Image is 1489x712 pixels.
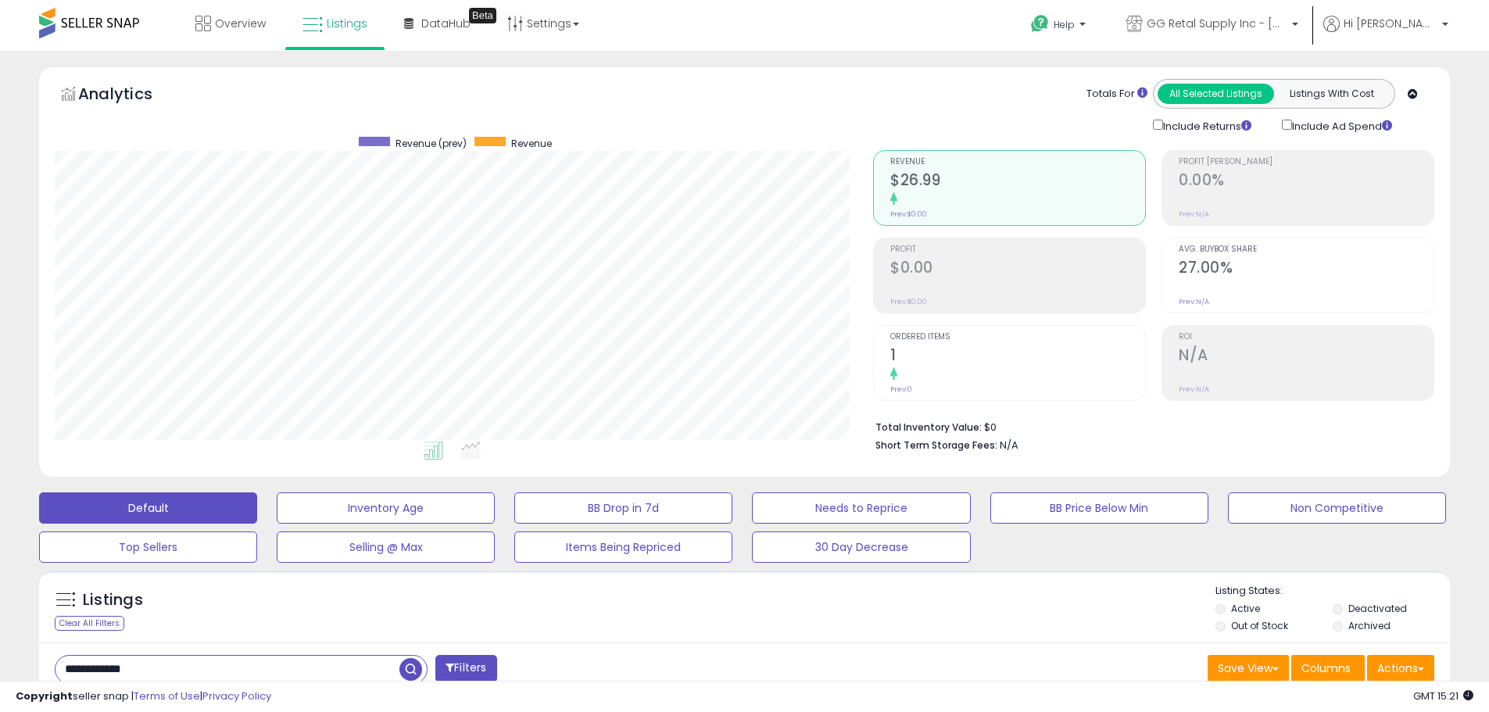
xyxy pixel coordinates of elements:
[396,137,467,150] span: Revenue (prev)
[78,83,183,109] h5: Analytics
[16,689,73,703] strong: Copyright
[1179,385,1209,394] small: Prev: N/A
[752,492,970,524] button: Needs to Reprice
[1179,245,1434,254] span: Avg. Buybox Share
[875,420,982,434] b: Total Inventory Value:
[1208,655,1289,682] button: Save View
[1179,297,1209,306] small: Prev: N/A
[890,385,912,394] small: Prev: 0
[215,16,266,31] span: Overview
[1228,492,1446,524] button: Non Competitive
[875,438,997,452] b: Short Term Storage Fees:
[202,689,271,703] a: Privacy Policy
[1179,209,1209,219] small: Prev: N/A
[1270,116,1417,134] div: Include Ad Spend
[469,8,496,23] div: Tooltip anchor
[890,171,1145,192] h2: $26.99
[990,492,1208,524] button: BB Price Below Min
[1179,333,1434,342] span: ROI
[1291,655,1365,682] button: Columns
[1086,87,1147,102] div: Totals For
[277,531,495,563] button: Selling @ Max
[435,655,496,682] button: Filters
[1147,16,1287,31] span: GG Retal Supply Inc - [GEOGRAPHIC_DATA]
[1141,116,1270,134] div: Include Returns
[1215,584,1450,599] p: Listing States:
[890,209,927,219] small: Prev: $0.00
[1054,18,1075,31] span: Help
[277,492,495,524] button: Inventory Age
[421,16,471,31] span: DataHub
[1231,602,1260,615] label: Active
[890,297,927,306] small: Prev: $0.00
[752,531,970,563] button: 30 Day Decrease
[875,417,1423,435] li: $0
[890,259,1145,280] h2: $0.00
[1179,171,1434,192] h2: 0.00%
[16,689,271,704] div: seller snap | |
[1348,602,1407,615] label: Deactivated
[511,137,552,150] span: Revenue
[890,158,1145,166] span: Revenue
[1273,84,1390,104] button: Listings With Cost
[134,689,200,703] a: Terms of Use
[1000,438,1018,453] span: N/A
[1413,689,1473,703] span: 2025-08-15 15:21 GMT
[1158,84,1274,104] button: All Selected Listings
[39,492,257,524] button: Default
[514,531,732,563] button: Items Being Repriced
[55,616,124,631] div: Clear All Filters
[1367,655,1434,682] button: Actions
[1323,16,1448,51] a: Hi [PERSON_NAME]
[890,245,1145,254] span: Profit
[1301,660,1351,676] span: Columns
[327,16,367,31] span: Listings
[890,346,1145,367] h2: 1
[1018,2,1101,51] a: Help
[1231,619,1288,632] label: Out of Stock
[83,589,143,611] h5: Listings
[1179,346,1434,367] h2: N/A
[1344,16,1437,31] span: Hi [PERSON_NAME]
[890,333,1145,342] span: Ordered Items
[1030,14,1050,34] i: Get Help
[1179,158,1434,166] span: Profit [PERSON_NAME]
[514,492,732,524] button: BB Drop in 7d
[1348,619,1391,632] label: Archived
[39,531,257,563] button: Top Sellers
[1179,259,1434,280] h2: 27.00%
